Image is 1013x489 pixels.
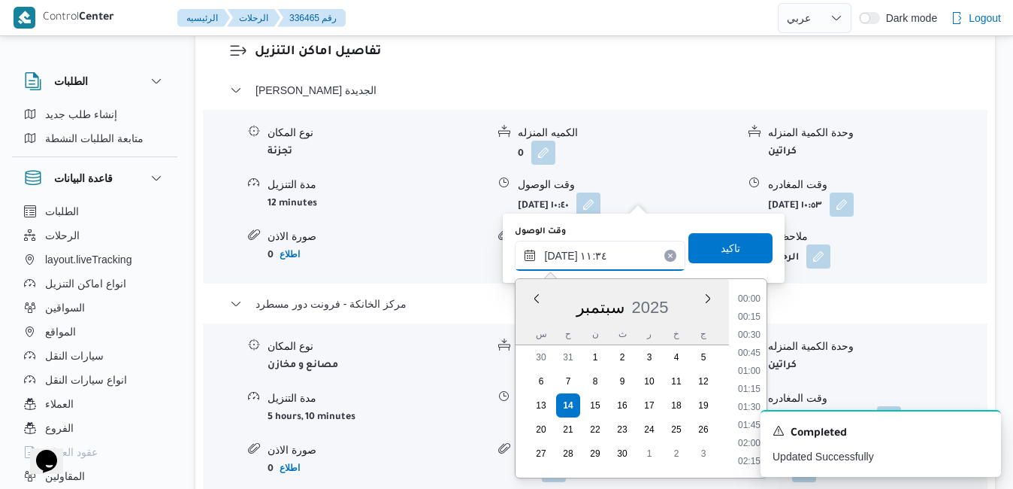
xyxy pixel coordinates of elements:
span: سبتمبر [576,298,624,317]
li: 00:30 [732,327,767,342]
div: day-13 [529,393,553,418]
div: day-23 [610,418,634,442]
span: [PERSON_NAME] الجديدة [256,81,376,99]
button: انواع اماكن التنزيل [18,272,171,296]
span: Completed [791,425,847,443]
span: Logout [969,9,1001,27]
div: day-31 [556,345,580,369]
div: صورة الاذن [268,229,486,244]
div: day-14 [556,393,580,418]
span: الرحلات [45,226,80,244]
span: عقود العملاء [45,443,98,461]
div: day-9 [610,369,634,393]
span: المقاولين [45,467,85,485]
div: وحدة الكمية المنزله [768,125,987,141]
div: [PERSON_NAME] الجديدة [203,110,987,284]
div: مدة التنزيل [268,177,486,193]
div: day-30 [610,442,634,466]
button: تاكيد [688,233,773,263]
div: Button. Open the year selector. 2025 is currently selected. [630,297,669,317]
span: الفروع [45,419,74,437]
div: Notification [773,424,989,443]
span: السواقين [45,299,85,317]
span: layout.liveTracking [45,251,132,269]
b: 0 [268,251,274,261]
span: سيارات النقل [45,347,104,365]
b: 0 [518,149,524,159]
b: اطلاع [280,463,300,473]
div: صورة الاذن [268,442,486,458]
div: day-11 [664,369,688,393]
label: وقت الوصول [515,226,566,238]
div: day-2 [664,442,688,466]
iframe: chat widget [15,429,63,474]
div: day-6 [529,369,553,393]
div: ملاحظات [768,229,987,244]
button: السواقين [18,296,171,320]
button: الرحلات [18,223,171,248]
button: المقاولين [18,464,171,488]
img: X8yXhbKr1z7QwAAAABJRU5ErkJggg== [14,7,35,29]
button: الفروع [18,416,171,440]
div: day-20 [529,418,553,442]
div: day-1 [583,345,607,369]
span: تاكيد [721,239,740,257]
b: Center [79,12,114,24]
div: Button. Open the month selector. سبتمبر is currently selected. [575,297,624,317]
button: مركز الخانكة - فرونت دور مسطرد [230,295,961,313]
div: نوع المكان [268,125,486,141]
div: day-7 [556,369,580,393]
div: day-29 [583,442,607,466]
div: day-8 [583,369,607,393]
li: 01:15 [732,381,767,396]
div: day-4 [664,345,688,369]
span: المواقع [45,323,76,341]
button: Next month [702,293,714,305]
span: 2025 [631,298,668,317]
button: العملاء [18,392,171,416]
div: day-2 [610,345,634,369]
div: وقت الوصول [518,177,736,193]
span: Dark mode [880,12,937,24]
div: day-28 [556,442,580,466]
div: وحدة الكمية المنزله [768,339,987,354]
button: المواقع [18,320,171,344]
div: day-24 [637,418,661,442]
div: day-17 [637,393,661,418]
button: Clear input [664,250,676,262]
div: day-16 [610,393,634,418]
button: إنشاء طلب جديد [18,102,171,126]
div: ث [610,323,634,345]
button: الرحلات [227,9,280,27]
span: العملاء [45,395,74,413]
div: day-3 [637,345,661,369]
span: انواع اماكن التنزيل [45,275,126,293]
div: الطلبات [12,102,177,156]
b: كراتين [768,147,797,157]
button: [PERSON_NAME] الجديدة [230,81,961,99]
b: 5 hours, 10 minutes [268,412,355,423]
li: 00:15 [732,309,767,324]
p: Updated Successfully [773,449,989,465]
button: الطلبات [24,72,165,90]
div: الكميه المنزله [518,125,736,141]
div: ح [556,323,580,345]
button: Previous Month [531,293,543,305]
b: اطلاع [280,249,300,260]
button: Logout [945,3,1007,33]
div: day-25 [664,418,688,442]
button: 336465 رقم [277,9,346,27]
button: الرئيسيه [177,9,230,27]
b: تجزئة [268,147,292,157]
b: كراتين [768,360,797,371]
div: مدة التنزيل [268,390,486,406]
div: day-21 [556,418,580,442]
b: مصانع و مخازن [268,360,338,371]
li: 01:00 [732,363,767,378]
button: سيارات النقل [18,344,171,368]
b: [DATE] ١٠:٥٣ [768,201,822,211]
span: الطلبات [45,202,79,220]
div: day-15 [583,393,607,418]
b: 12 minutes [268,199,317,209]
